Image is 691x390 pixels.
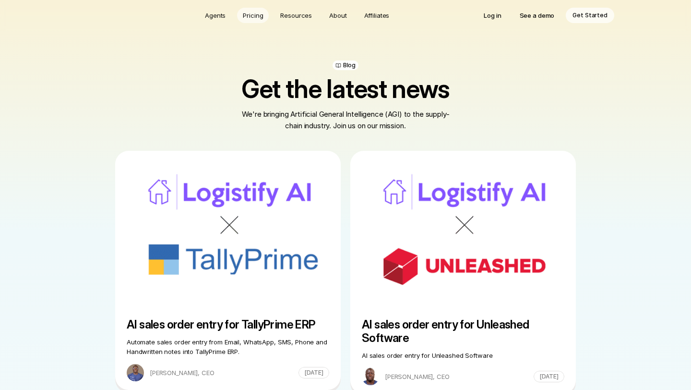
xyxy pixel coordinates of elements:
img: daniel-emaasit [127,364,144,381]
p: Automate sales order entry from Email, WhatsApp, SMS, Phone and Handwritten notes into TallyPrime... [127,337,329,356]
p: Agents [205,11,226,20]
p: Resources [280,11,312,20]
a: Pricing [237,8,269,23]
p: About [329,11,346,20]
a: Log in [477,8,508,23]
a: Affiliates [358,8,395,23]
p: Affiliates [364,11,390,20]
p: Get Started [572,11,608,20]
img: logistify-unleashed [354,155,572,308]
h1: Get the latest news [138,76,553,103]
p: [DATE] [304,368,323,378]
a: About [323,8,352,23]
h5: AI sales order entry for TallyPrime ERP [127,318,329,331]
a: See a demo [513,8,561,23]
p: We're bringing Artificial General Intelligence (AGI) to the supply-chain industry. Join us on our... [240,109,451,132]
p: Log in [484,11,501,20]
p: Pricing [243,11,263,20]
a: Resources [274,8,318,23]
p: [DATE] [539,372,559,381]
img: tallyprime-logistify [119,155,337,308]
p: [PERSON_NAME], CEO [150,368,295,378]
a: Get Started [566,8,614,23]
p: [PERSON_NAME], CEO [385,372,530,381]
p: See a demo [520,11,555,20]
p: Blog [343,61,356,69]
a: Agents [199,8,231,23]
p: AI sales order entry for Unleashed Software [362,351,564,360]
h5: AI sales order entry for Unleashed Software [362,318,564,345]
